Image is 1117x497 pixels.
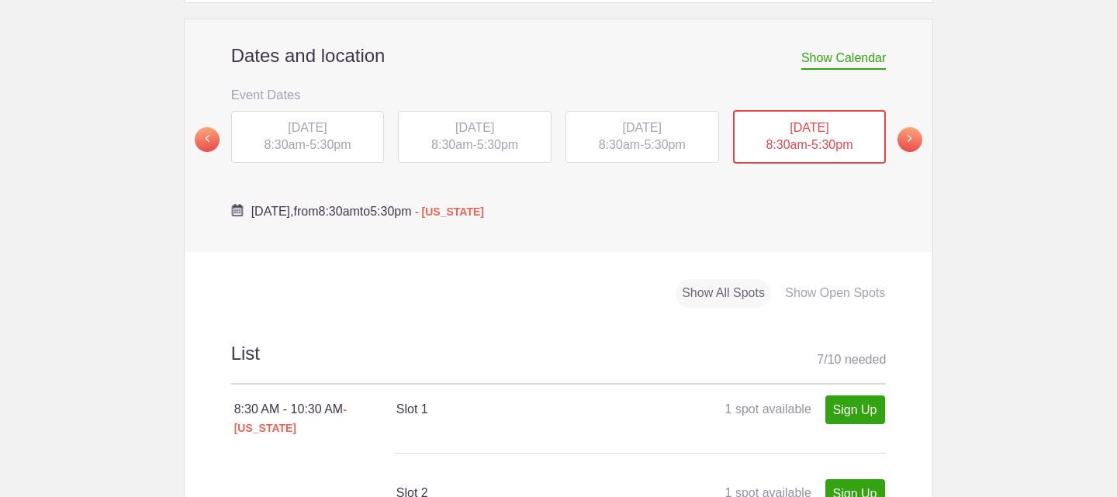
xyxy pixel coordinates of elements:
span: 8:30am [318,205,359,218]
div: Show All Spots [676,279,771,308]
span: / [824,353,827,366]
button: [DATE] 8:30am-5:30pm [230,110,386,164]
div: - [565,111,719,164]
h2: Dates and location [231,44,887,67]
span: 5:30pm [370,205,411,218]
span: - [US_STATE] [415,205,484,218]
span: [DATE] [455,121,494,134]
div: 8:30 AM - 10:30 AM [234,400,396,437]
button: [DATE] 8:30am-5:30pm [732,109,887,165]
div: Show Open Spots [779,279,891,308]
button: [DATE] 8:30am-5:30pm [565,110,720,164]
span: 8:30am [431,138,472,151]
h3: Event Dates [231,83,887,106]
span: 8:30am [599,138,640,151]
span: 1 spot available [725,402,811,416]
div: - [231,111,385,164]
span: 5:30pm [811,138,852,151]
div: 7 10 needed [817,348,886,371]
span: [DATE] [623,121,662,134]
span: 5:30pm [644,138,685,151]
h4: Slot 1 [396,400,640,419]
div: - [733,110,887,164]
span: [DATE] [790,121,828,134]
span: 8:30am [766,138,807,151]
span: 8:30am [264,138,305,151]
span: [DATE] [288,121,327,134]
span: Show Calendar [801,51,886,70]
a: Sign Up [825,395,885,424]
span: 5:30pm [477,138,518,151]
span: - [US_STATE] [234,403,347,434]
span: from to [251,205,484,218]
span: [DATE], [251,205,294,218]
img: Cal purple [231,204,244,216]
span: 5:30pm [310,138,351,151]
div: - [398,111,552,164]
h2: List [231,340,887,385]
button: [DATE] 8:30am-5:30pm [397,110,552,164]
